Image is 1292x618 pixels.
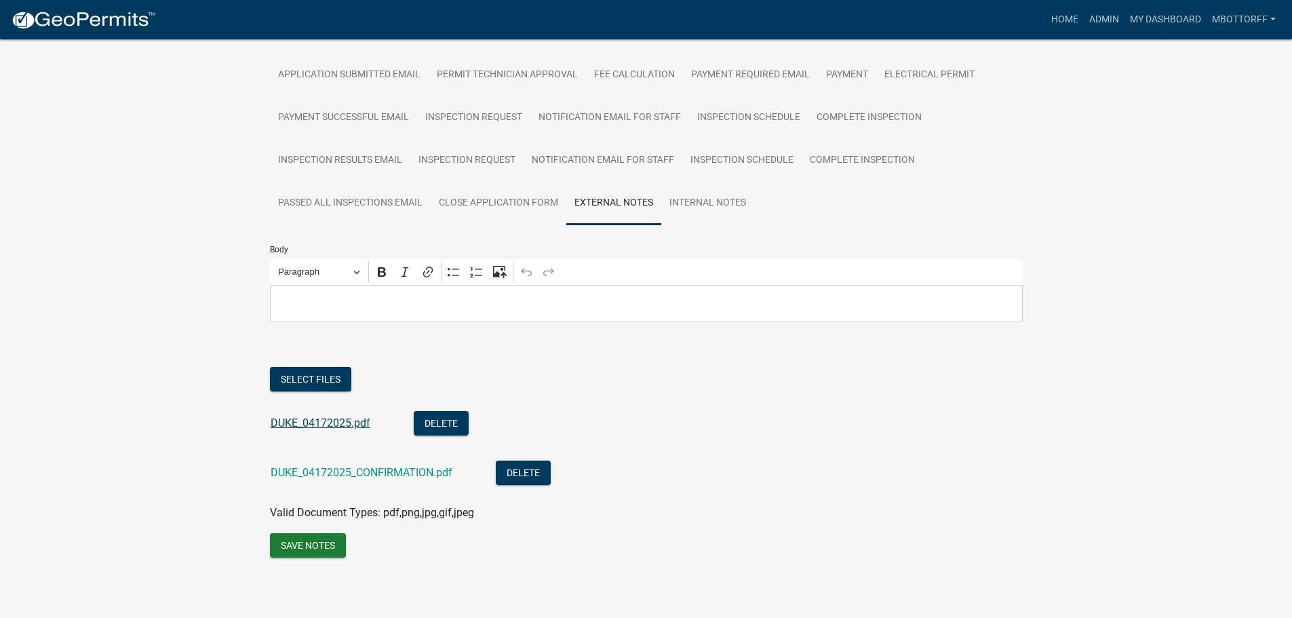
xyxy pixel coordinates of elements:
[270,139,410,182] a: Inspection Results Email
[818,54,876,97] a: Payment
[429,54,586,97] a: Permit Technician Approval
[270,259,1023,285] div: Editor toolbar
[270,285,1023,322] div: Editor editing area: main. Press Alt+0 for help.
[270,246,288,254] label: Body
[1207,7,1281,33] a: Mbottorff
[566,182,661,225] a: External Notes
[661,182,754,225] a: Internal Notes
[808,96,930,140] a: Complete Inspection
[272,262,366,283] button: Paragraph, Heading
[682,139,802,182] a: Inspection Schedule
[530,96,689,140] a: Notification Email for Staff
[278,264,349,280] span: Paragraph
[496,467,551,480] wm-modal-confirm: Delete Document
[683,54,818,97] a: Payment Required Email
[1046,7,1084,33] a: Home
[431,182,566,225] a: Close Application Form
[689,96,808,140] a: Inspection Schedule
[802,139,923,182] a: Complete Inspection
[876,54,983,97] a: Electrical Permit
[586,54,683,97] a: Fee Calculation
[270,506,474,519] span: Valid Document Types: pdf,png,jpg,gif,jpeg
[1084,7,1124,33] a: Admin
[270,533,346,558] button: Save Notes
[496,461,551,485] button: Delete
[271,466,452,479] a: DUKE_04172025_CONFIRMATION.pdf
[270,182,431,225] a: Passed All Inspections Email
[270,367,351,391] button: Select files
[524,139,682,182] a: Notification Email for Staff
[414,411,469,436] button: Delete
[270,96,417,140] a: Payment Successful Email
[410,139,524,182] a: Inspection Request
[1124,7,1207,33] a: My Dashboard
[271,417,370,429] a: DUKE_04172025.pdf
[417,96,530,140] a: Inspection Request
[270,54,429,97] a: Application Submitted Email
[414,418,469,431] wm-modal-confirm: Delete Document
